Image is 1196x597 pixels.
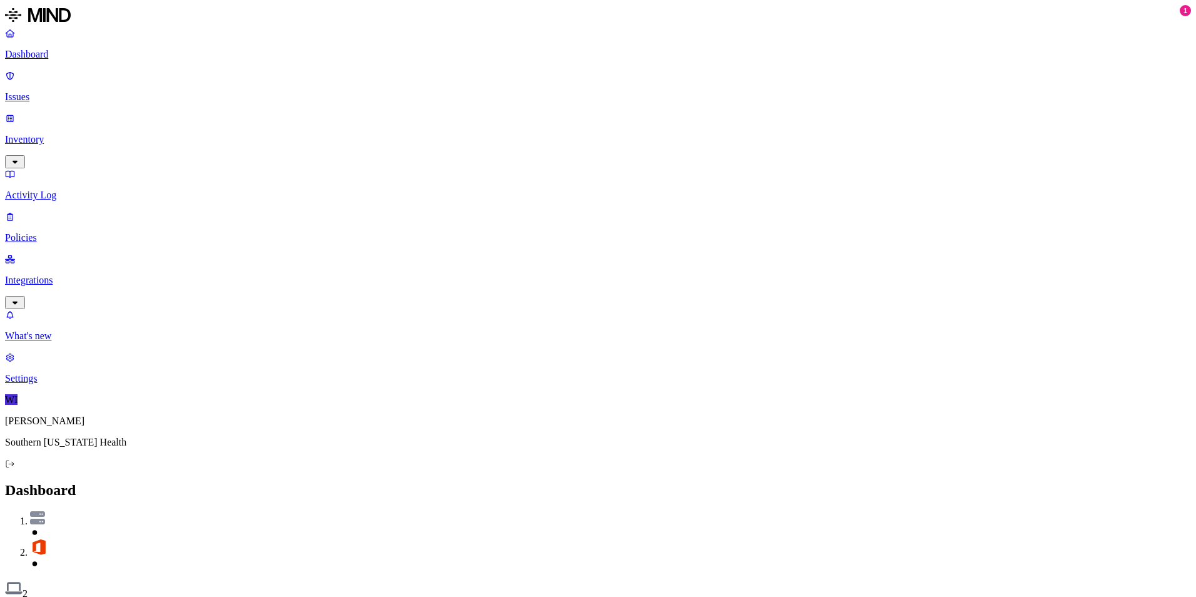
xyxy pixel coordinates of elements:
[5,579,23,597] img: endpoint.svg
[30,511,45,524] img: azure-files.svg
[5,5,71,25] img: MIND
[5,113,1191,166] a: Inventory
[5,482,1191,499] h2: Dashboard
[5,5,1191,28] a: MIND
[5,134,1191,145] p: Inventory
[5,91,1191,103] p: Issues
[5,309,1191,342] a: What's new
[5,275,1191,286] p: Integrations
[5,373,1191,384] p: Settings
[5,28,1191,60] a: Dashboard
[5,232,1191,243] p: Policies
[5,211,1191,243] a: Policies
[5,190,1191,201] p: Activity Log
[5,352,1191,384] a: Settings
[1180,5,1191,16] div: 1
[5,437,1191,448] p: Southern [US_STATE] Health
[5,253,1191,307] a: Integrations
[30,538,48,556] img: office-365.svg
[5,168,1191,201] a: Activity Log
[5,330,1191,342] p: What's new
[5,70,1191,103] a: Issues
[5,394,18,405] span: WI
[5,49,1191,60] p: Dashboard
